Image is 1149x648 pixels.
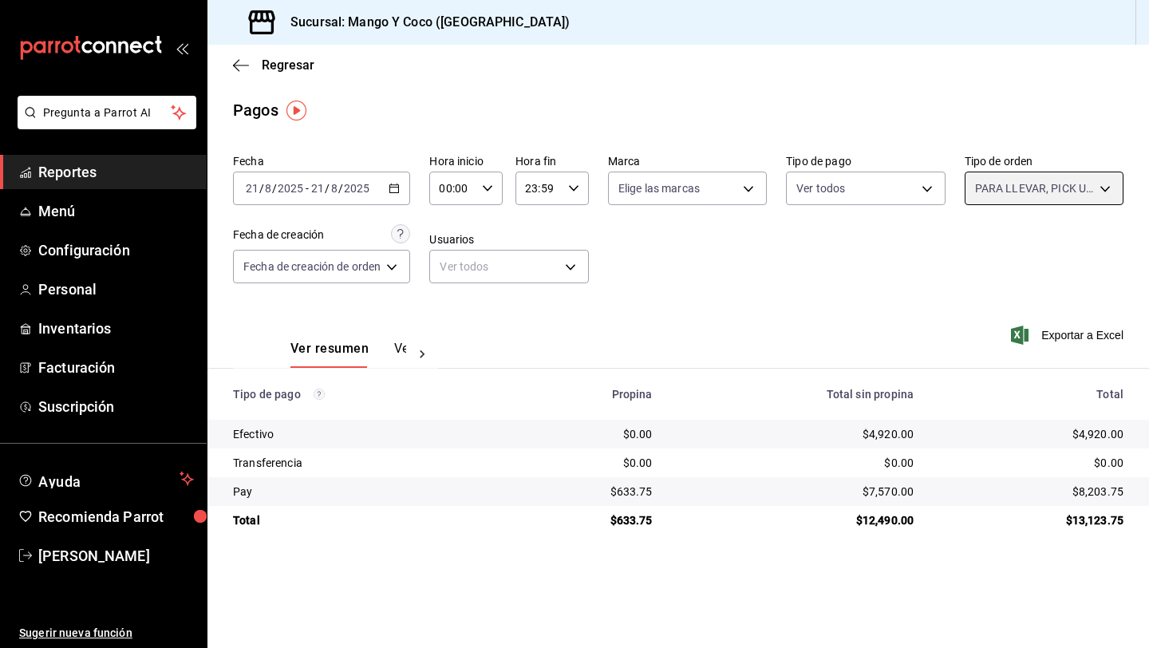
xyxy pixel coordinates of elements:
[314,389,325,400] svg: Los pagos realizados con Pay y otras terminales son montos brutos.
[965,156,1123,167] label: Tipo de orden
[521,484,653,500] div: $633.75
[233,484,496,500] div: Pay
[38,161,194,183] span: Reportes
[38,469,173,488] span: Ayuda
[176,41,188,54] button: open_drawer_menu
[515,156,589,167] label: Hora fin
[796,180,845,196] span: Ver todos
[1014,326,1123,345] button: Exportar a Excel
[678,484,914,500] div: $7,570.00
[233,455,496,471] div: Transferencia
[330,182,338,195] input: --
[38,279,194,300] span: Personal
[290,341,406,368] div: navigation tabs
[38,318,194,339] span: Inventarios
[233,426,496,442] div: Efectivo
[678,455,914,471] div: $0.00
[233,227,324,243] div: Fecha de creación
[325,182,330,195] span: /
[338,182,343,195] span: /
[233,388,496,401] div: Tipo de pago
[939,426,1123,442] div: $4,920.00
[521,512,653,528] div: $633.75
[939,484,1123,500] div: $8,203.75
[245,182,259,195] input: --
[233,57,314,73] button: Regresar
[286,101,306,121] img: Tooltip marker
[272,182,277,195] span: /
[278,13,571,32] h3: Sucursal: Mango Y Coco ([GEOGRAPHIC_DATA])
[233,512,496,528] div: Total
[18,96,196,129] button: Pregunta a Parrot AI
[43,105,172,121] span: Pregunta a Parrot AI
[394,341,454,368] button: Ver pagos
[939,455,1123,471] div: $0.00
[11,116,196,132] a: Pregunta a Parrot AI
[521,426,653,442] div: $0.00
[259,182,264,195] span: /
[38,200,194,222] span: Menú
[786,156,945,167] label: Tipo de pago
[618,180,700,196] span: Elige las marcas
[521,388,653,401] div: Propina
[678,512,914,528] div: $12,490.00
[38,545,194,567] span: [PERSON_NAME]
[262,57,314,73] span: Regresar
[38,396,194,417] span: Suscripción
[243,259,381,275] span: Fecha de creación de orden
[264,182,272,195] input: --
[38,357,194,378] span: Facturación
[38,506,194,527] span: Recomienda Parrot
[429,250,588,283] div: Ver todos
[38,239,194,261] span: Configuración
[429,156,503,167] label: Hora inicio
[310,182,325,195] input: --
[678,388,914,401] div: Total sin propina
[290,341,369,368] button: Ver resumen
[277,182,304,195] input: ----
[608,156,767,167] label: Marca
[521,455,653,471] div: $0.00
[678,426,914,442] div: $4,920.00
[19,625,194,642] span: Sugerir nueva función
[233,156,410,167] label: Fecha
[939,388,1123,401] div: Total
[233,98,278,122] div: Pagos
[975,180,1094,196] span: PARA LLEVAR, PICK UP, COME AQUÍ, Externo, Come Aquí, A domicilio
[306,182,309,195] span: -
[429,234,588,245] label: Usuarios
[343,182,370,195] input: ----
[939,512,1123,528] div: $13,123.75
